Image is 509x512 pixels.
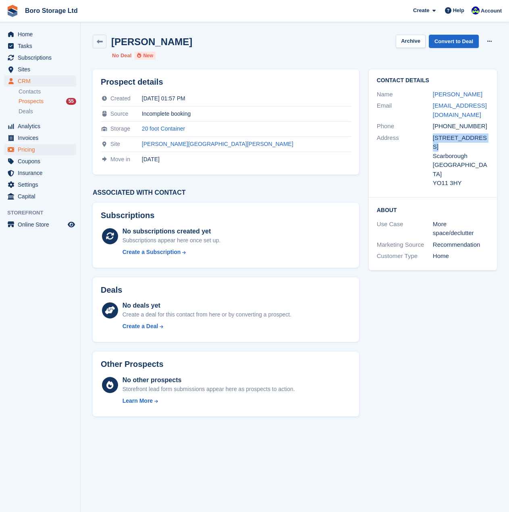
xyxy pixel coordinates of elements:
[123,385,295,393] div: Storefront lead form submissions appear here as prospects to action.
[433,122,489,131] div: [PHONE_NUMBER]
[135,52,156,60] li: New
[19,108,33,115] span: Deals
[123,397,153,405] div: Learn More
[433,91,482,98] a: [PERSON_NAME]
[413,6,429,15] span: Create
[433,152,489,161] div: Scarborough
[4,40,76,52] a: menu
[18,75,66,87] span: CRM
[18,179,66,190] span: Settings
[18,191,66,202] span: Capital
[4,132,76,144] a: menu
[4,191,76,202] a: menu
[377,240,433,250] div: Marketing Source
[123,310,291,319] div: Create a deal for this contact from here or by converting a prospect.
[396,35,426,48] button: Archive
[4,64,76,75] a: menu
[18,40,66,52] span: Tasks
[123,301,291,310] div: No deals yet
[110,125,130,132] span: Storage
[433,240,489,250] div: Recommendation
[433,220,489,238] div: More space/declutter
[19,98,44,105] span: Prospects
[433,179,489,188] div: YO11 3HY
[4,29,76,40] a: menu
[377,206,489,214] h2: About
[112,52,131,60] li: No Deal
[18,52,66,63] span: Subscriptions
[123,248,181,256] div: Create a Subscription
[377,220,433,238] div: Use Case
[110,141,120,147] span: Site
[142,110,351,117] div: Incomplete booking
[19,97,76,106] a: Prospects 55
[19,88,76,96] a: Contacts
[142,156,351,162] div: [DATE]
[18,64,66,75] span: Sites
[110,156,130,162] span: Move in
[18,29,66,40] span: Home
[66,220,76,229] a: Preview store
[377,101,433,119] div: Email
[18,167,66,179] span: Insurance
[377,133,433,188] div: Address
[377,77,489,84] h2: Contact Details
[123,322,158,331] div: Create a Deal
[18,219,66,230] span: Online Store
[429,35,479,48] a: Convert to Deal
[18,132,66,144] span: Invoices
[433,252,489,261] div: Home
[142,95,351,102] div: [DATE] 01:57 PM
[101,360,164,369] h2: Other Prospects
[7,209,80,217] span: Storefront
[110,110,128,117] span: Source
[110,95,131,102] span: Created
[472,6,480,15] img: Tobie Hillier
[18,156,66,167] span: Coupons
[6,5,19,17] img: stora-icon-8386f47178a22dfd0bd8f6a31ec36ba5ce8667c1dd55bd0f319d3a0aa187defe.svg
[4,167,76,179] a: menu
[123,322,291,331] a: Create a Deal
[377,90,433,99] div: Name
[4,52,76,63] a: menu
[123,227,221,236] div: No subscriptions created yet
[19,107,76,116] a: Deals
[111,36,192,47] h2: [PERSON_NAME]
[18,121,66,132] span: Analytics
[433,160,489,179] div: [GEOGRAPHIC_DATA]
[123,236,221,245] div: Subscriptions appear here once set up.
[4,179,76,190] a: menu
[4,75,76,87] a: menu
[101,285,122,295] h2: Deals
[101,211,351,220] h2: Subscriptions
[18,144,66,155] span: Pricing
[433,102,487,118] a: [EMAIL_ADDRESS][DOMAIN_NAME]
[93,189,359,196] h3: Associated with contact
[123,397,295,405] a: Learn More
[66,98,76,105] div: 55
[377,252,433,261] div: Customer Type
[4,219,76,230] a: menu
[453,6,464,15] span: Help
[4,156,76,167] a: menu
[4,144,76,155] a: menu
[123,248,221,256] a: Create a Subscription
[123,375,295,385] div: No other prospects
[22,4,81,17] a: Boro Storage Ltd
[142,141,293,147] a: [PERSON_NAME][GEOGRAPHIC_DATA][PERSON_NAME]
[377,122,433,131] div: Phone
[4,121,76,132] a: menu
[481,7,502,15] span: Account
[433,133,489,152] div: [STREET_ADDRESS]
[101,77,351,87] h2: Prospect details
[142,125,185,132] a: 20 foot Container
